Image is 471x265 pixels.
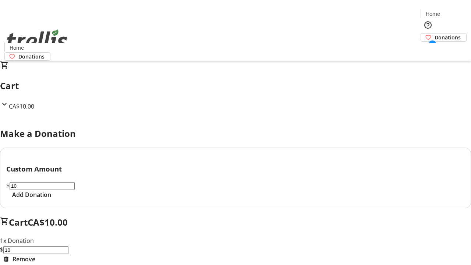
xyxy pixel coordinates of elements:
span: Donations [435,33,461,41]
span: Remove [13,255,35,264]
input: Donation Amount [3,246,68,254]
input: Donation Amount [10,182,75,190]
a: Home [5,44,28,52]
a: Donations [421,33,467,42]
span: Donations [18,53,45,60]
span: Home [10,44,24,52]
button: Add Donation [6,190,57,199]
span: CA$10.00 [28,216,68,228]
span: $ [6,181,10,190]
button: Cart [421,42,435,56]
span: Home [426,10,440,18]
a: Home [421,10,445,18]
img: Orient E2E Organization cpyRnFWgv2's Logo [4,21,70,58]
span: Add Donation [12,190,51,199]
button: Help [421,18,435,32]
h3: Custom Amount [6,164,465,174]
a: Donations [4,52,50,61]
span: CA$10.00 [9,102,34,110]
